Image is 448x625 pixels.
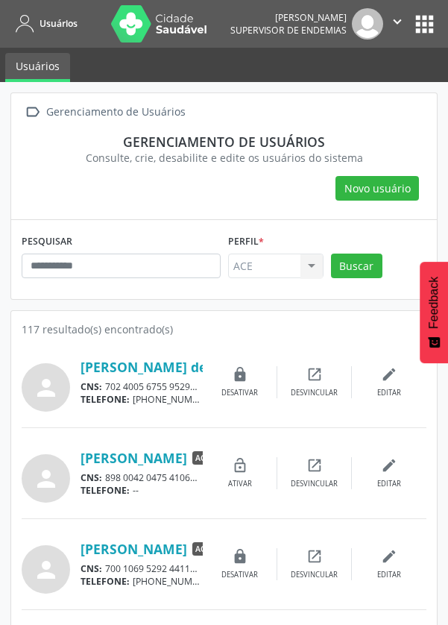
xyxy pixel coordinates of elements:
[32,134,416,150] div: Gerenciamento de usuários
[232,366,248,383] i: lock
[377,479,401,489] div: Editar
[230,11,347,24] div: [PERSON_NAME]
[22,101,188,123] a:  Gerenciamento de Usuários
[81,575,203,588] div: [PHONE_NUMBER]
[344,180,411,196] span: Novo usuário
[22,230,72,254] label: PESQUISAR
[230,24,347,37] span: Supervisor de Endemias
[291,479,338,489] div: Desvincular
[81,562,102,575] span: CNS:
[201,471,221,484] span: CPF:
[10,11,78,36] a: Usuários
[381,548,397,565] i: edit
[81,575,130,588] span: TELEFONE:
[22,321,426,337] div: 117 resultado(s) encontrado(s)
[81,359,317,375] a: [PERSON_NAME] de [PERSON_NAME]
[5,53,70,82] a: Usuários
[427,277,441,329] span: Feedback
[232,457,248,474] i: lock_open
[228,479,252,489] div: Ativar
[192,451,212,465] span: ACE
[33,374,60,401] i: person
[420,262,448,363] button: Feedback - Mostrar pesquisa
[228,230,264,254] label: Perfil
[232,548,248,565] i: lock
[32,150,416,166] div: Consulte, crie, desabilite e edite os usuários do sistema
[331,254,382,279] button: Buscar
[81,393,203,406] div: [PHONE_NUMBER]
[291,388,338,398] div: Desvincular
[81,471,102,484] span: CNS:
[81,562,203,575] div: 700 1069 5292 4411 131.199.936-11
[81,450,187,466] a: [PERSON_NAME]
[22,101,43,123] i: 
[81,380,203,393] div: 702 4005 6755 9529 137.811.576-79
[389,13,406,30] i: 
[335,176,419,201] button: Novo usuário
[81,471,203,484] div: 898 0042 0475 4106 075.494.691-64
[377,388,401,398] div: Editar
[352,8,383,40] img: img
[377,570,401,580] div: Editar
[43,101,188,123] div: Gerenciamento de Usuários
[381,457,397,474] i: edit
[291,570,338,580] div: Desvincular
[81,484,203,497] div: --
[40,17,78,30] span: Usuários
[81,393,130,406] span: TELEFONE:
[306,457,323,474] i: open_in_new
[381,366,397,383] i: edit
[81,484,130,497] span: TELEFONE:
[81,380,102,393] span: CNS:
[221,388,258,398] div: Desativar
[33,465,60,492] i: person
[306,548,323,565] i: open_in_new
[411,11,438,37] button: apps
[306,366,323,383] i: open_in_new
[81,541,187,557] a: [PERSON_NAME]
[201,380,221,393] span: CPF:
[192,542,212,556] span: ACE
[383,8,411,40] button: 
[33,556,60,583] i: person
[221,570,258,580] div: Desativar
[201,562,221,575] span: CPF:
